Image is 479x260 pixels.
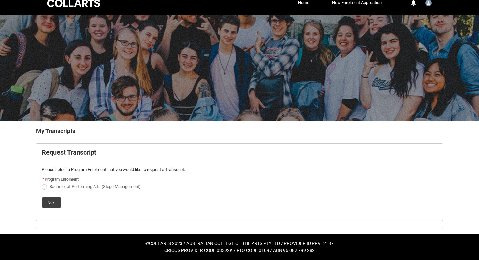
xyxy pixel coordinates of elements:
b: My Transcripts [36,128,75,134]
p: Please select a Program Enrolment that you would like to request a Transcript. [42,166,437,173]
abbr: required [42,177,44,182]
article: Request_Student_Transcript flow [36,143,443,212]
button: Next [42,197,61,208]
b: Request Transcript [42,148,96,156]
span: Program Enrolment [45,177,79,182]
span: Bachelor of Performing Arts (Stage Management) [50,184,141,189]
